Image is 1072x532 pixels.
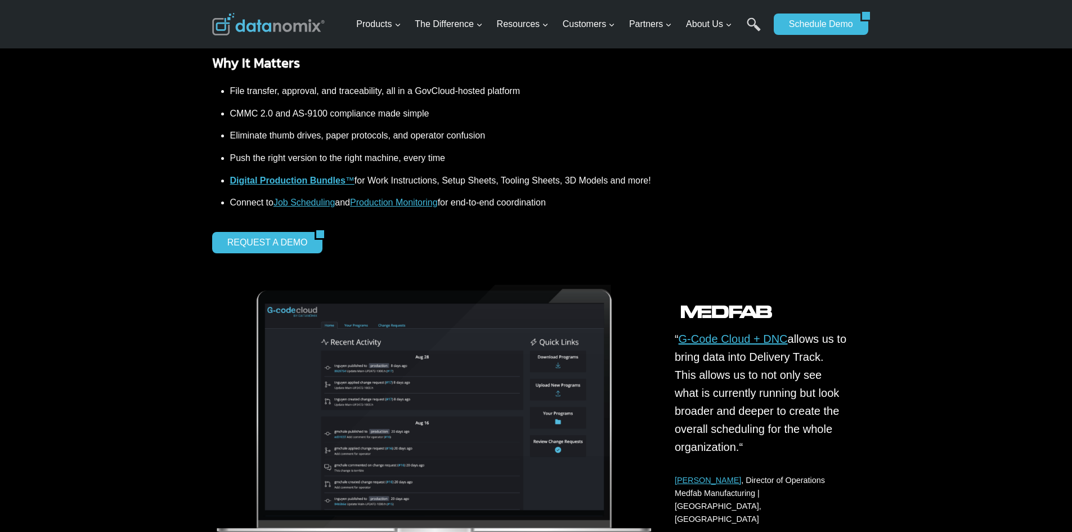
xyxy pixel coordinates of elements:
a: REQUEST A DEMO [212,232,315,253]
a: Digital Production Bundles™ [230,176,355,185]
p: , Director of Operations Medfab Manufacturing | [GEOGRAPHIC_DATA], [GEOGRAPHIC_DATA] [675,474,847,526]
p: “ allows us to bring data into Delivery Track. This allows us to not only see what is currently r... [675,330,847,456]
span: Last Name [253,1,289,11]
img: Datanomix Customer - Medfab [675,298,778,330]
a: Terms [126,251,143,259]
li: Push the right version to the right machine, every time [230,147,671,169]
span: Resources [497,17,549,32]
li: CMMC 2.0 and AS-9100 compliance made simple [230,102,671,125]
span: The Difference [415,17,483,32]
li: Eliminate thumb drives, paper protocols, and operator confusion [230,124,671,147]
a: Search [747,17,761,43]
span: State/Region [253,139,297,149]
li: Connect to and for end-to-end coordination [230,191,671,214]
span: Partners [629,17,672,32]
span: Phone number [253,47,304,57]
nav: Primary Navigation [352,6,768,43]
img: Datanomix [212,13,325,35]
strong: Digital Production Bundles [230,176,346,185]
a: Privacy Policy [153,251,190,259]
span: Products [356,17,401,32]
a: Production Monitoring [350,198,438,207]
li: File transfer, approval, and traceability, all in a GovCloud-hosted platform [230,80,671,102]
span: Customers [563,17,615,32]
strong: Why It Matters [212,53,300,73]
a: Schedule Demo [774,14,860,35]
li: for Work Instructions, Setup Sheets, Tooling Sheets, 3D Models and more! [230,169,671,192]
a: G-Code Cloud + DNC [679,333,788,345]
span: About Us [686,17,732,32]
a: [PERSON_NAME] [675,476,741,485]
a: Job Scheduling [273,198,335,207]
